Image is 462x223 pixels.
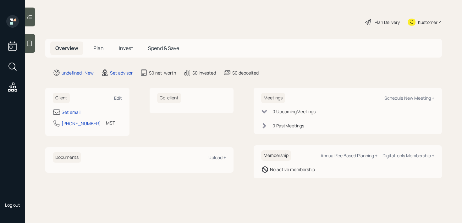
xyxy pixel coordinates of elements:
img: retirable_logo.png [6,182,19,194]
div: Upload + [208,154,226,160]
div: Edit [114,95,122,101]
span: Overview [55,45,78,52]
span: Invest [119,45,133,52]
div: Set advisor [110,70,133,76]
div: Log out [5,202,20,208]
div: undefined · New [62,70,94,76]
div: $0 invested [192,70,216,76]
h6: Co-client [157,93,181,103]
div: $0 deposited [232,70,259,76]
div: No active membership [270,166,315,173]
div: Set email [62,109,80,115]
div: [PHONE_NUMBER] [62,120,101,127]
span: Plan [93,45,104,52]
div: Kustomer [418,19,437,25]
div: 0 Past Meeting s [272,122,304,129]
h6: Meetings [261,93,285,103]
h6: Membership [261,150,291,161]
div: 0 Upcoming Meeting s [272,108,316,115]
div: Annual Fee Based Planning + [321,153,377,159]
div: Schedule New Meeting + [384,95,434,101]
h6: Client [53,93,70,103]
div: Plan Delivery [375,19,400,25]
div: MST [106,120,115,126]
span: Spend & Save [148,45,179,52]
div: Digital-only Membership + [382,153,434,159]
div: $0 net-worth [149,70,176,76]
h6: Documents [53,152,81,163]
